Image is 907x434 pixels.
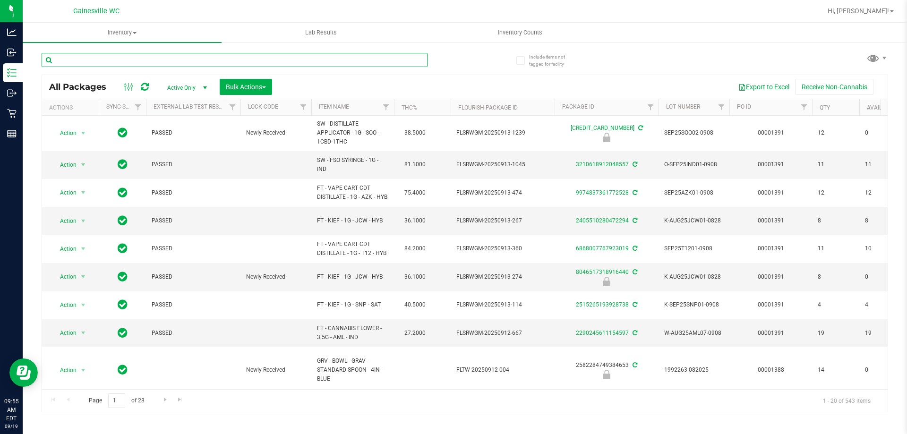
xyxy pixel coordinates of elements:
[865,160,901,169] span: 11
[529,53,576,68] span: Include items not tagged for facility
[664,366,724,374] span: 1992263-082025
[118,363,128,376] span: In Sync
[152,272,235,281] span: PASSED
[758,189,784,196] a: 00001391
[152,300,235,309] span: PASSED
[865,300,901,309] span: 4
[152,160,235,169] span: PASSED
[402,104,417,111] a: THC%
[456,216,549,225] span: FLSRWGM-20250913-267
[77,298,89,312] span: select
[51,127,77,140] span: Action
[118,126,128,139] span: In Sync
[420,23,619,43] a: Inventory Counts
[664,329,724,338] span: W-AUG25AML07-0908
[576,161,629,168] a: 3210618912048557
[23,23,222,43] a: Inventory
[818,366,854,374] span: 14
[130,99,146,115] a: Filter
[9,358,38,387] iframe: Resource center
[758,301,784,308] a: 00001391
[51,326,77,340] span: Action
[317,357,388,384] span: GRV - BOWL - GRAV - STANDARD SPOON - 4IN - BLUE
[158,393,172,406] a: Go to the next page
[7,129,17,138] inline-svg: Reports
[7,68,17,77] inline-svg: Inventory
[77,326,89,340] span: select
[664,216,724,225] span: K-AUG25JCW01-0828
[818,188,854,197] span: 12
[400,158,430,171] span: 81.1000
[818,244,854,253] span: 11
[220,79,272,95] button: Bulk Actions
[108,393,125,408] input: 1
[576,269,629,275] a: 8046517318916440
[664,160,724,169] span: O-SEP25IND01-0908
[248,103,278,110] a: Lock Code
[576,301,629,308] a: 2515265193928738
[296,99,311,115] a: Filter
[42,53,428,67] input: Search Package ID, Item Name, SKU, Lot or Part Number...
[152,244,235,253] span: PASSED
[118,270,128,283] span: In Sync
[456,188,549,197] span: FLSRWGM-20250913-474
[631,269,637,275] span: Sync from Compliance System
[758,129,784,136] a: 00001391
[49,82,116,92] span: All Packages
[458,104,518,111] a: Flourish Package ID
[576,189,629,196] a: 9974837361772528
[77,214,89,228] span: select
[631,189,637,196] span: Sync from Compliance System
[317,300,388,309] span: FT - KIEF - 1G - SNP - SAT
[378,99,394,115] a: Filter
[246,272,306,281] span: Newly Received
[77,127,89,140] span: select
[77,364,89,377] span: select
[732,79,796,95] button: Export to Excel
[796,99,812,115] a: Filter
[637,125,643,131] span: Sync from Compliance System
[226,83,266,91] span: Bulk Actions
[317,119,388,147] span: SW - DISTILLATE APPLICATOR - 1G - SOO - 1CBD-1THC
[152,188,235,197] span: PASSED
[118,242,128,255] span: In Sync
[758,161,784,168] a: 00001391
[292,28,350,37] span: Lab Results
[7,48,17,57] inline-svg: Inbound
[51,298,77,312] span: Action
[246,128,306,137] span: Newly Received
[553,133,660,142] div: Newly Received
[319,103,349,110] a: Item Name
[818,160,854,169] span: 11
[485,28,555,37] span: Inventory Counts
[456,128,549,137] span: FLSRWGM-20250913-1239
[317,156,388,174] span: SW - FSO SYRINGE - 1G - IND
[571,125,634,131] a: [CREDIT_CARD_NUMBER]
[666,103,700,110] a: Lot Number
[400,214,430,228] span: 36.1000
[758,330,784,336] a: 00001391
[51,364,77,377] span: Action
[400,186,430,200] span: 75.4000
[576,217,629,224] a: 2405510280472294
[152,216,235,225] span: PASSED
[456,160,549,169] span: FLSRWGM-20250913-1045
[152,329,235,338] span: PASSED
[818,128,854,137] span: 12
[400,298,430,312] span: 40.5000
[758,366,784,373] a: 00001388
[246,366,306,374] span: Newly Received
[118,186,128,199] span: In Sync
[865,329,901,338] span: 19
[631,330,637,336] span: Sync from Compliance System
[400,270,430,284] span: 36.1000
[456,272,549,281] span: FLSRWGM-20250913-274
[118,214,128,227] span: In Sync
[664,244,724,253] span: SEP25T1201-0908
[77,186,89,199] span: select
[820,104,830,111] a: Qty
[643,99,659,115] a: Filter
[225,99,240,115] a: Filter
[317,216,388,225] span: FT - KIEF - 1G - JCW - HYB
[758,273,784,280] a: 00001391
